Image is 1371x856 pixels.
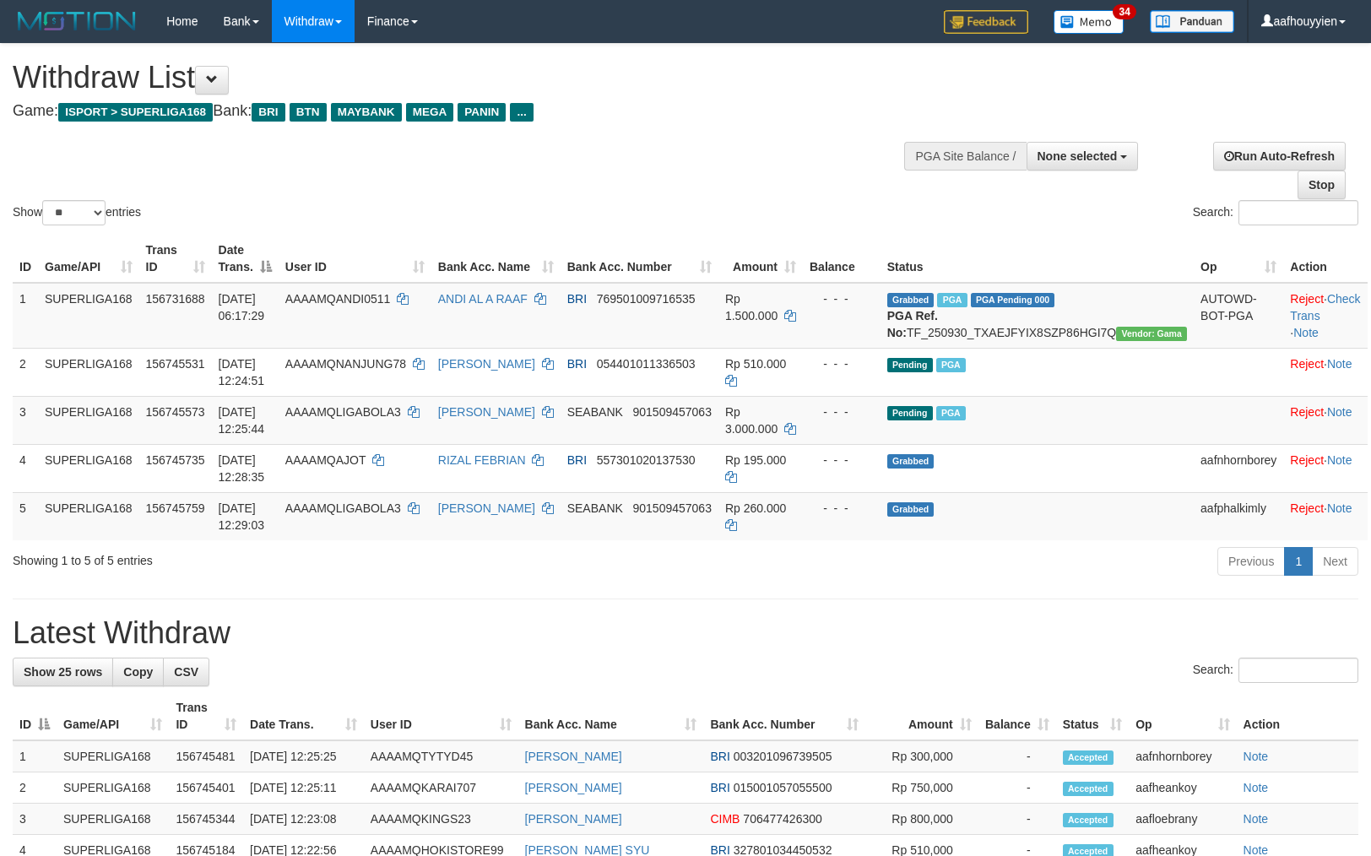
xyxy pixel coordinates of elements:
[13,772,57,804] td: 2
[219,453,265,484] span: [DATE] 12:28:35
[525,812,622,826] a: [PERSON_NAME]
[169,772,243,804] td: 156745401
[887,293,935,307] span: Grabbed
[1237,692,1358,740] th: Action
[42,200,106,225] select: Showentries
[1293,326,1319,339] a: Note
[881,235,1194,283] th: Status
[290,103,327,122] span: BTN
[13,103,897,120] h4: Game: Bank:
[1290,453,1324,467] a: Reject
[1283,235,1367,283] th: Action
[285,292,391,306] span: AAAAMQANDI0511
[38,444,139,492] td: SUPERLIGA168
[865,692,978,740] th: Amount: activate to sort column ascending
[13,8,141,34] img: MOTION_logo.png
[1284,547,1313,576] a: 1
[279,235,431,283] th: User ID: activate to sort column ascending
[1327,453,1352,467] a: Note
[1213,142,1346,171] a: Run Auto-Refresh
[331,103,402,122] span: MAYBANK
[1283,348,1367,396] td: ·
[406,103,454,122] span: MEGA
[710,750,729,763] span: BRI
[58,103,213,122] span: ISPORT > SUPERLIGA168
[1129,804,1236,835] td: aafloebrany
[597,357,696,371] span: Copy 054401011336503 to clipboard
[597,292,696,306] span: Copy 769501009716535 to clipboard
[1194,492,1283,540] td: aafphalkimly
[810,290,874,307] div: - - -
[163,658,209,686] a: CSV
[13,616,1358,650] h1: Latest Withdraw
[904,142,1026,171] div: PGA Site Balance /
[1290,292,1360,322] a: Check Trans
[978,692,1056,740] th: Balance: activate to sort column ascending
[1244,781,1269,794] a: Note
[13,61,897,95] h1: Withdraw List
[24,665,102,679] span: Show 25 rows
[887,454,935,469] span: Grabbed
[1063,782,1114,796] span: Accepted
[865,804,978,835] td: Rp 800,000
[1038,149,1118,163] span: None selected
[1129,772,1236,804] td: aafheankoy
[57,772,169,804] td: SUPERLIGA168
[243,692,364,740] th: Date Trans.: activate to sort column ascending
[1194,444,1283,492] td: aafnhornborey
[438,292,528,306] a: ANDI AL A RAAF
[703,692,865,740] th: Bank Acc. Number: activate to sort column ascending
[146,357,205,371] span: 156745531
[57,740,169,772] td: SUPERLIGA168
[285,453,366,467] span: AAAAMQAJOT
[567,405,623,419] span: SEABANK
[725,453,786,467] span: Rp 195.000
[597,453,696,467] span: Copy 557301020137530 to clipboard
[1194,283,1283,349] td: AUTOWD-BOT-PGA
[725,501,786,515] span: Rp 260.000
[1327,405,1352,419] a: Note
[944,10,1028,34] img: Feedback.jpg
[810,452,874,469] div: - - -
[169,740,243,772] td: 156745481
[803,235,881,283] th: Balance
[567,501,623,515] span: SEABANK
[1327,501,1352,515] a: Note
[57,692,169,740] th: Game/API: activate to sort column ascending
[1129,740,1236,772] td: aafnhornborey
[1283,444,1367,492] td: ·
[438,453,526,467] a: RIZAL FEBRIAN
[937,293,967,307] span: Marked by aafromsomean
[567,292,587,306] span: BRI
[112,658,164,686] a: Copy
[525,750,622,763] a: [PERSON_NAME]
[936,358,966,372] span: Marked by aafheankoy
[1063,750,1114,765] span: Accepted
[219,357,265,387] span: [DATE] 12:24:51
[13,740,57,772] td: 1
[865,740,978,772] td: Rp 300,000
[1193,658,1358,683] label: Search:
[146,453,205,467] span: 156745735
[364,804,518,835] td: AAAAMQKINGS23
[1238,200,1358,225] input: Search:
[13,804,57,835] td: 3
[1116,327,1187,341] span: Vendor URL: https://trx31.1velocity.biz
[810,355,874,372] div: - - -
[1113,4,1135,19] span: 34
[1290,357,1324,371] a: Reject
[710,812,740,826] span: CIMB
[364,772,518,804] td: AAAAMQKARAI707
[285,501,401,515] span: AAAAMQLIGABOLA3
[978,772,1056,804] td: -
[725,405,778,436] span: Rp 3.000.000
[887,358,933,372] span: Pending
[510,103,533,122] span: ...
[1150,10,1234,33] img: panduan.png
[146,501,205,515] span: 156745759
[458,103,506,122] span: PANIN
[169,804,243,835] td: 156745344
[438,405,535,419] a: [PERSON_NAME]
[567,453,587,467] span: BRI
[139,235,212,283] th: Trans ID: activate to sort column ascending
